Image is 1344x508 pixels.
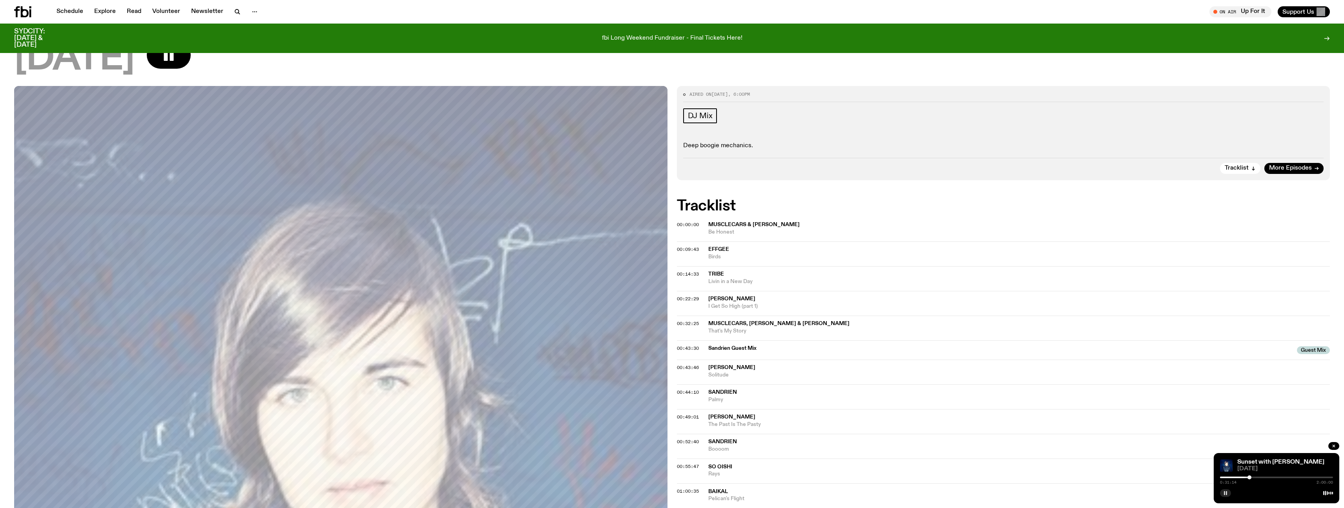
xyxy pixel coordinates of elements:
span: [PERSON_NAME] [708,296,755,302]
span: Musclecars, [PERSON_NAME] & [PERSON_NAME] [708,321,850,326]
span: Birds [708,253,1330,261]
h3: SYDCITY: [DATE] & [DATE] [14,28,64,48]
span: Livin in a New Day [708,278,1330,285]
span: 00:09:43 [677,246,699,252]
span: Sandrien [708,439,737,444]
span: Boooom [708,446,1330,453]
span: 00:55:47 [677,463,699,470]
span: Tribe [708,271,724,277]
span: [PERSON_NAME] [708,414,755,420]
button: 00:09:43 [677,247,699,252]
a: Read [122,6,146,17]
span: 00:49:01 [677,414,699,420]
a: More Episodes [1264,163,1324,174]
span: Musclecars & [PERSON_NAME] [708,222,800,227]
span: [PERSON_NAME] [708,365,755,370]
a: Explore [89,6,120,17]
span: [DATE] [711,91,728,97]
span: Baikal [708,489,728,494]
span: 00:00:00 [677,221,699,228]
span: Solitude [708,371,1330,379]
span: Palmy [708,396,1330,404]
span: 00:32:25 [677,320,699,327]
button: 00:44:10 [677,390,699,395]
span: I Get So High (part 1) [708,303,1330,310]
span: 0:31:14 [1220,481,1236,484]
a: Schedule [52,6,88,17]
span: 00:43:30 [677,345,699,351]
button: 00:32:25 [677,322,699,326]
a: DJ Mix [683,108,717,123]
span: , 6:00pm [728,91,750,97]
button: 00:14:33 [677,272,699,276]
button: 00:55:47 [677,464,699,469]
span: Sandrien [708,389,737,395]
span: 00:14:33 [677,271,699,277]
span: Rays [708,470,1330,478]
button: 00:43:30 [677,346,699,351]
button: Tracklist [1220,163,1260,174]
span: 00:44:10 [677,389,699,395]
button: On AirUp For It [1209,6,1271,17]
span: Sandrien Guest Mix [708,345,1293,352]
button: Support Us [1278,6,1330,17]
span: [DATE] [14,41,134,77]
span: [DATE] [1237,466,1333,472]
span: 2:00:00 [1317,481,1333,484]
p: Deep boogie mechanics. [683,142,1324,150]
span: So Oishi [708,464,732,470]
span: More Episodes [1269,165,1312,171]
span: That's My Story [708,327,1330,335]
h2: Tracklist [677,199,1330,213]
span: 01:00:35 [677,488,699,494]
span: Support Us [1282,8,1314,15]
button: 00:49:01 [677,415,699,419]
span: Be Honest [708,228,1330,236]
button: 00:43:46 [677,365,699,370]
span: Tracklist [1225,165,1249,171]
span: The Past Is The Pasty [708,421,1330,428]
span: effgee [708,247,729,252]
button: 00:52:40 [677,440,699,444]
span: 00:43:46 [677,364,699,371]
span: DJ Mix [688,111,713,120]
a: Volunteer [148,6,185,17]
span: Pelican's Flight [708,495,1330,503]
span: 00:22:29 [677,296,699,302]
button: 01:00:35 [677,489,699,493]
button: 00:22:29 [677,297,699,301]
button: 00:00:00 [677,223,699,227]
span: 00:52:40 [677,439,699,445]
span: Guest Mix [1297,346,1330,354]
span: Aired on [689,91,711,97]
p: fbi Long Weekend Fundraiser - Final Tickets Here! [602,35,742,42]
a: Newsletter [186,6,228,17]
a: Sunset with [PERSON_NAME] [1237,459,1324,465]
